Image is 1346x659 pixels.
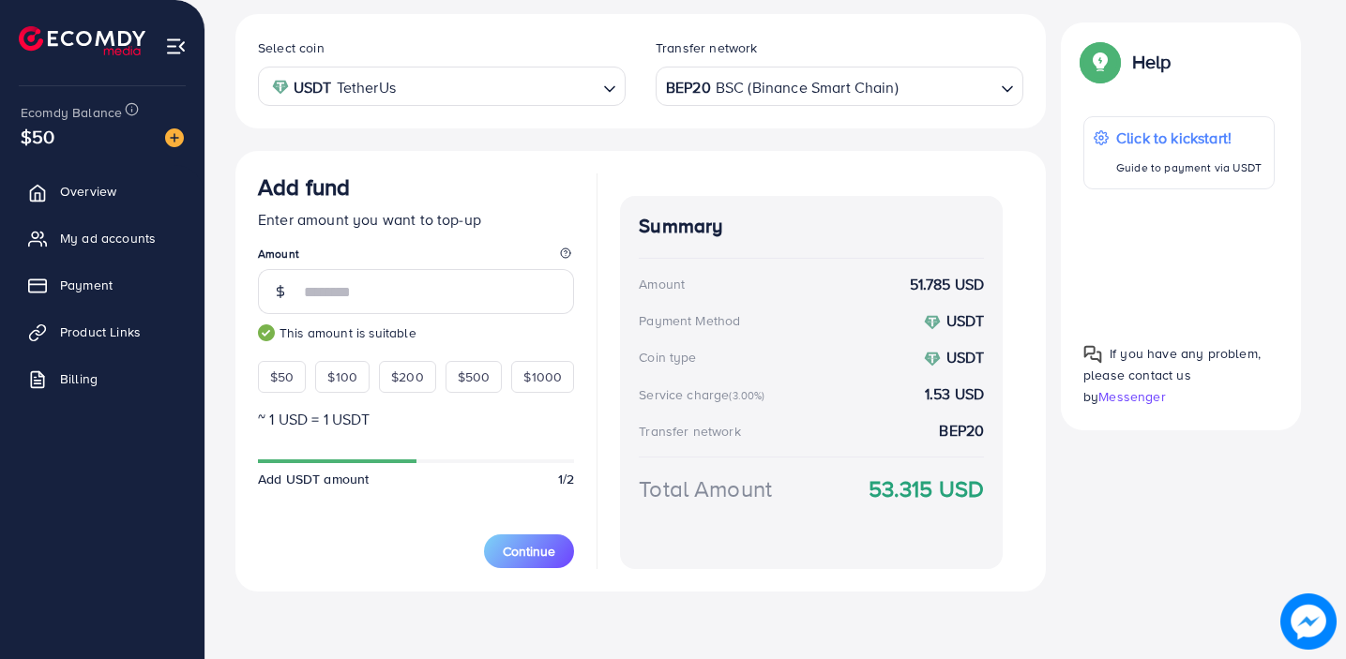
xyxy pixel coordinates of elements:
img: image [165,128,184,147]
strong: 1.53 USD [925,383,984,405]
div: Amount [639,275,685,293]
img: guide [258,324,275,341]
img: coin [272,79,289,96]
h4: Summary [639,215,984,238]
small: (3.00%) [729,388,764,403]
a: Product Links [14,313,190,351]
p: ~ 1 USD = 1 USDT [258,408,574,430]
a: Payment [14,266,190,304]
div: Search for option [258,67,626,105]
p: Click to kickstart! [1116,127,1262,149]
span: Ecomdy Balance [21,103,122,122]
strong: 51.785 USD [910,274,985,295]
strong: 53.315 USD [869,472,985,505]
strong: BEP20 [666,74,711,101]
span: My ad accounts [60,229,156,247]
strong: USDT [294,74,332,101]
a: My ad accounts [14,219,190,257]
img: coin [924,314,941,331]
label: Transfer network [656,38,758,57]
span: $100 [327,367,357,386]
div: Service charge [639,385,770,404]
img: logo [19,26,145,55]
a: Overview [14,172,190,210]
input: Search for option [401,72,596,101]
img: coin [924,351,941,367]
p: Help [1132,51,1172,73]
span: Payment [60,276,113,294]
span: $1000 [523,367,562,386]
span: Messenger [1098,387,1165,406]
div: Coin type [639,348,696,367]
span: 1/2 [558,470,574,488]
strong: BEP20 [939,420,984,442]
span: Continue [503,542,555,561]
span: $500 [458,367,491,386]
img: Popup guide [1083,345,1102,364]
span: TetherUs [337,74,396,101]
img: Popup guide [1083,45,1117,79]
label: Select coin [258,38,325,57]
p: Guide to payment via USDT [1116,157,1262,179]
input: Search for option [900,72,993,101]
div: Transfer network [639,422,741,441]
span: $50 [21,123,54,150]
span: $200 [391,367,424,386]
button: Continue [484,534,574,568]
div: Total Amount [639,472,772,505]
div: Payment Method [639,311,740,330]
span: $50 [270,367,294,386]
span: If you have any problem, please contact us by [1083,344,1261,406]
strong: USDT [946,310,985,331]
p: Enter amount you want to top-up [258,208,574,231]
div: Search for option [656,67,1023,105]
span: BSC (Binance Smart Chain) [716,74,899,101]
span: Overview [60,182,116,201]
legend: Amount [258,246,574,269]
h3: Add fund [258,173,350,201]
a: Billing [14,360,190,397]
small: This amount is suitable [258,323,574,342]
strong: USDT [946,347,985,367]
span: Add USDT amount [258,470,369,488]
span: Product Links [60,322,141,341]
img: image [1280,593,1337,650]
img: menu [165,36,187,57]
span: Billing [60,369,98,388]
